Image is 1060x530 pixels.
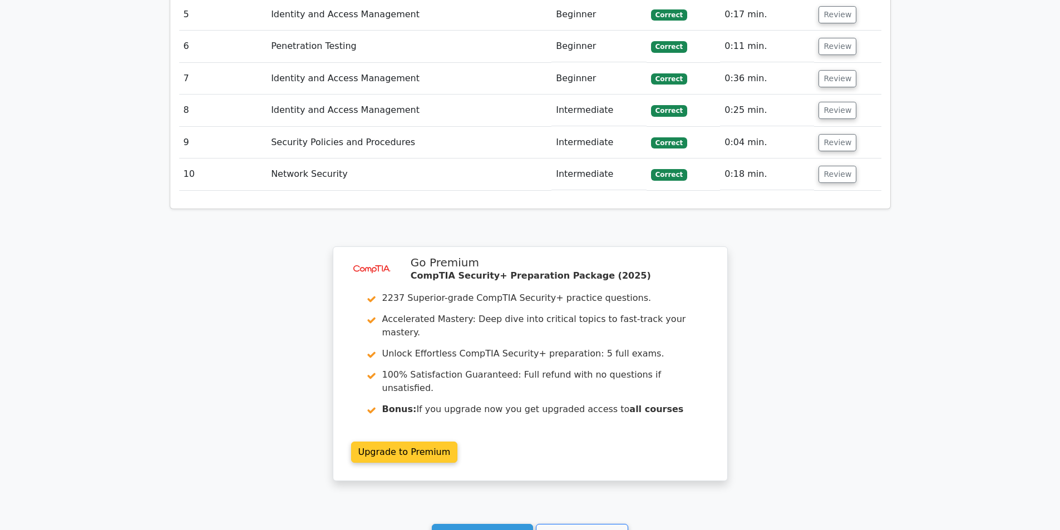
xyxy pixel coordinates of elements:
[267,95,551,126] td: Identity and Access Management
[651,105,687,116] span: Correct
[179,127,267,158] td: 9
[267,127,551,158] td: Security Policies and Procedures
[351,442,458,463] a: Upgrade to Premium
[551,127,646,158] td: Intermediate
[179,31,267,62] td: 6
[819,38,856,55] button: Review
[651,137,687,148] span: Correct
[179,95,267,126] td: 8
[720,63,814,95] td: 0:36 min.
[720,95,814,126] td: 0:25 min.
[179,158,267,190] td: 10
[651,41,687,52] span: Correct
[819,70,856,87] button: Review
[819,6,856,23] button: Review
[267,158,551,190] td: Network Security
[819,134,856,151] button: Review
[179,63,267,95] td: 7
[819,166,856,183] button: Review
[819,102,856,119] button: Review
[651,73,687,85] span: Correct
[720,127,814,158] td: 0:04 min.
[267,63,551,95] td: Identity and Access Management
[720,158,814,190] td: 0:18 min.
[651,9,687,21] span: Correct
[551,158,646,190] td: Intermediate
[720,31,814,62] td: 0:11 min.
[651,169,687,180] span: Correct
[551,95,646,126] td: Intermediate
[551,31,646,62] td: Beginner
[267,31,551,62] td: Penetration Testing
[551,63,646,95] td: Beginner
